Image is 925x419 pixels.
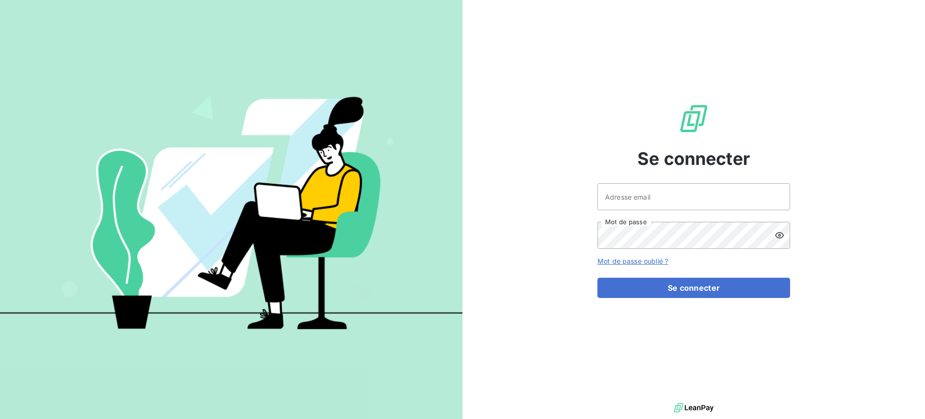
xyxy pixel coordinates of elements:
img: Logo LeanPay [678,103,709,134]
input: placeholder [597,183,790,210]
span: Se connecter [637,146,750,172]
button: Se connecter [597,278,790,298]
img: logo [674,401,714,415]
a: Mot de passe oublié ? [597,257,668,265]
